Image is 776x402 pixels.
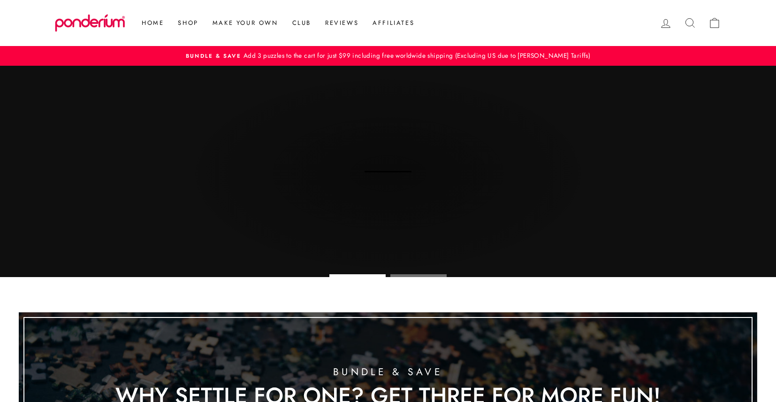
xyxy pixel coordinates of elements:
[241,51,590,60] span: Add 3 puzzles to the cart for just $99 including free worldwide shipping (Excluding US due to [PE...
[171,15,205,31] a: Shop
[390,274,447,277] li: Page dot 2
[318,15,365,31] a: Reviews
[55,14,125,32] img: Ponderium
[186,52,241,60] span: Bundle & Save
[130,15,421,31] ul: Primary
[365,15,421,31] a: Affiliates
[115,366,661,378] div: Bundle & Save
[135,15,171,31] a: Home
[57,51,719,61] a: Bundle & SaveAdd 3 puzzles to the cart for just $99 including free worldwide shipping (Excluding ...
[205,15,285,31] a: Make Your Own
[329,274,386,277] li: Page dot 1
[285,15,318,31] a: Club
